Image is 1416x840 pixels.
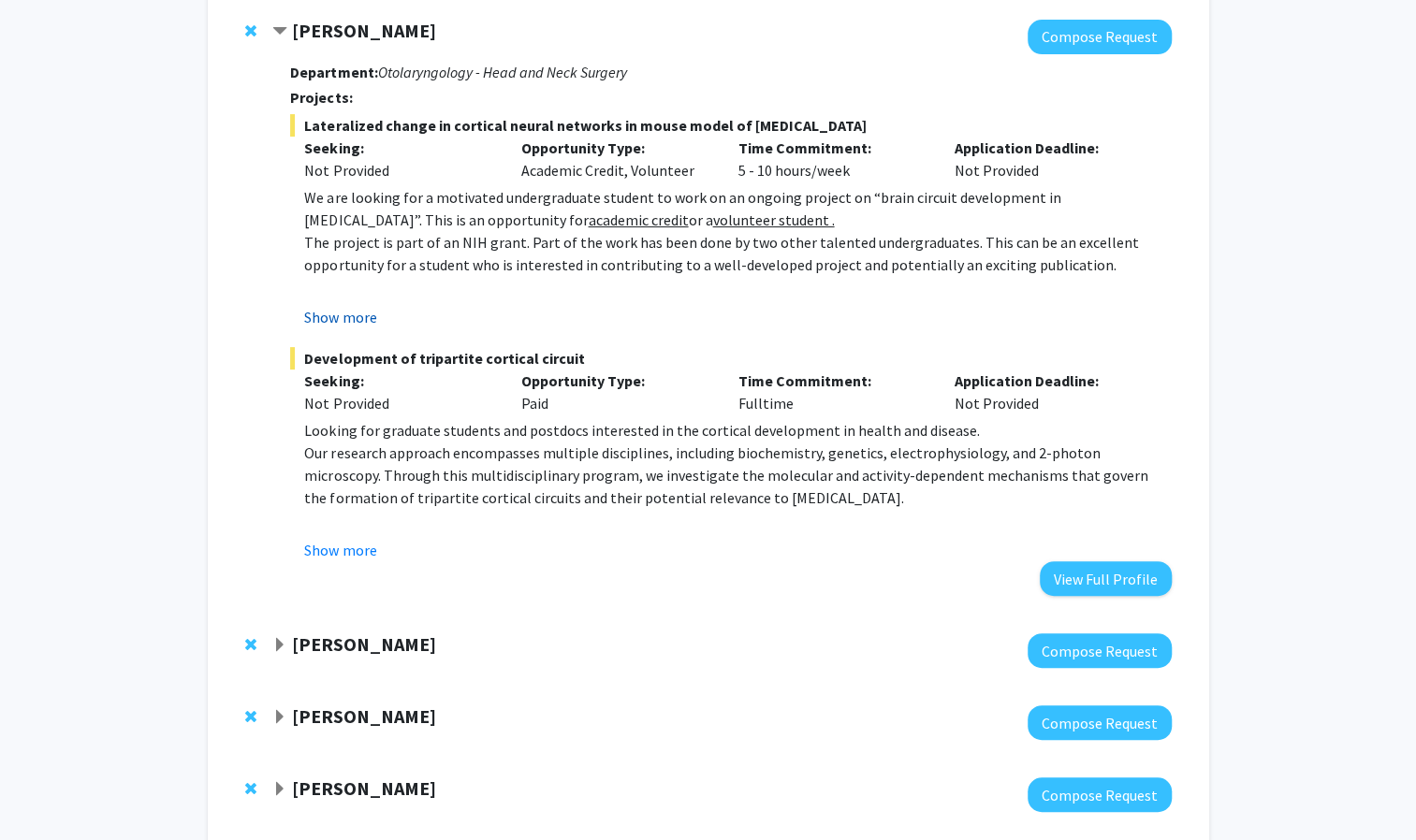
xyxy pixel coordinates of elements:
[737,137,927,159] p: Time Commitment:
[304,159,493,181] div: Not Provided
[507,137,724,181] div: Academic Credit, Volunteer
[14,756,80,826] iframe: Chat
[507,369,724,414] div: Paid
[723,369,941,414] div: Fulltime
[1028,705,1172,740] button: Compose Request to Shinuo Weng
[304,137,493,159] p: Seeking:
[245,781,256,796] span: Remove Erika Matunis from bookmarks
[272,638,287,653] span: Expand Anthony K. L. Leung Bookmark
[737,369,927,392] p: Time Commitment:
[521,137,710,159] p: Opportunity Type:
[272,782,287,797] span: Expand Erika Matunis Bookmark
[292,632,436,656] strong: [PERSON_NAME]
[304,419,1171,442] p: Looking for graduate students and postdocs interested in the cortical development in health and d...
[304,186,1171,231] p: We are looking for a motivated undergraduate student to work on an ongoing project on “brain circ...
[245,23,256,38] span: Remove Tara Deemyad from bookmarks
[304,306,376,328] button: Show more
[941,137,1158,181] div: Not Provided
[245,709,256,724] span: Remove Shinuo Weng from bookmarks
[272,710,287,725] span: Expand Shinuo Weng Bookmark
[272,24,287,39] span: Contract Tara Deemyad Bookmark
[1028,777,1172,812] button: Compose Request to Erika Matunis
[955,369,1144,392] p: Application Deadline:
[290,63,377,81] strong: Department:
[304,442,1171,509] p: Our research approach encompasses multiple disciplines, including biochemistry, genetics, electro...
[292,19,436,42] strong: [PERSON_NAME]
[290,347,1171,369] span: Development of tripartite cortical circuit
[304,539,376,561] button: Show more
[304,369,493,392] p: Seeking:
[955,137,1144,159] p: Application Deadline:
[1040,561,1172,596] button: View Full Profile
[292,776,436,800] strong: [PERSON_NAME]
[1028,633,1172,668] button: Compose Request to Anthony K. L. Leung
[723,137,941,181] div: 5 - 10 hours/week
[304,392,493,414] div: Not Provided
[588,210,688,229] u: academic credit
[304,231,1171,276] p: The project is part of an NIH grant. Part of the work has been done by two other talented undergr...
[1028,20,1172,54] button: Compose Request to Tara Deemyad
[290,114,1171,137] span: Lateralized change in cortical neural networks in mouse model of [MEDICAL_DATA]
[290,88,352,107] strong: Projects:
[941,369,1158,414] div: Not Provided
[712,210,834,229] u: volunteer student .
[521,369,710,392] p: Opportunity Type:
[245,637,256,652] span: Remove Anthony K. L. Leung from bookmarks
[377,63,626,81] i: Otolaryngology - Head and Neck Surgery
[292,704,436,728] strong: [PERSON_NAME]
